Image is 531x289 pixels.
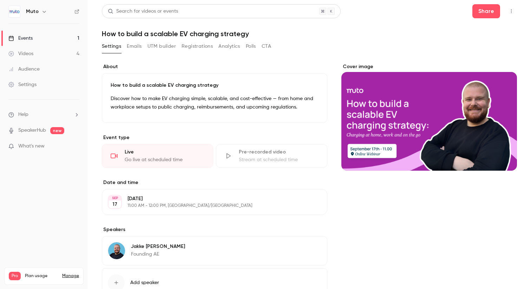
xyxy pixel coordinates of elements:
[125,149,204,156] div: Live
[18,143,45,150] span: What's new
[147,41,176,52] button: UTM builder
[112,201,117,208] p: 17
[26,8,39,15] h6: Muto
[239,149,319,156] div: Pre-recorded video
[472,4,500,18] button: Share
[50,127,64,134] span: new
[218,41,240,52] button: Analytics
[127,203,290,209] p: 11:00 AM - 12:00 PM, [GEOGRAPHIC_DATA]/[GEOGRAPHIC_DATA]
[341,63,517,171] section: Cover image
[102,41,121,52] button: Settings
[127,41,142,52] button: Emails
[71,143,79,150] iframe: Noticeable Trigger
[9,6,20,17] img: Muto
[8,81,37,88] div: Settings
[130,279,159,286] span: Add speaker
[102,179,327,186] label: Date and time
[131,251,185,258] p: Founding AE
[262,41,271,52] button: CTA
[102,144,213,168] div: LiveGo live at scheduled time
[62,273,79,279] a: Manage
[8,66,40,73] div: Audience
[8,50,33,57] div: Videos
[111,94,319,111] p: Discover how to make EV charging simple, scalable, and cost-effective — from home and workplace s...
[127,195,290,202] p: [DATE]
[341,63,517,70] label: Cover image
[102,134,327,141] p: Event type
[216,144,327,168] div: Pre-recorded videoStream at scheduled time
[102,29,517,38] h1: How to build a scalable EV charging strategy
[131,243,185,250] p: Jakke [PERSON_NAME]
[18,127,46,134] a: SpeakerHub
[125,156,204,163] div: Go live at scheduled time
[108,8,178,15] div: Search for videos or events
[109,196,121,201] div: SEP
[8,35,33,42] div: Events
[8,111,79,118] li: help-dropdown-opener
[111,82,319,89] p: How to build a scalable EV charging strategy
[25,273,58,279] span: Plan usage
[18,111,28,118] span: Help
[239,156,319,163] div: Stream at scheduled time
[102,226,327,233] label: Speakers
[108,242,125,259] img: Jakke Van Daele
[102,63,327,70] label: About
[246,41,256,52] button: Polls
[9,272,21,280] span: Pro
[182,41,213,52] button: Registrations
[102,236,327,265] div: Jakke Van DaeleJakke [PERSON_NAME]Founding AE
